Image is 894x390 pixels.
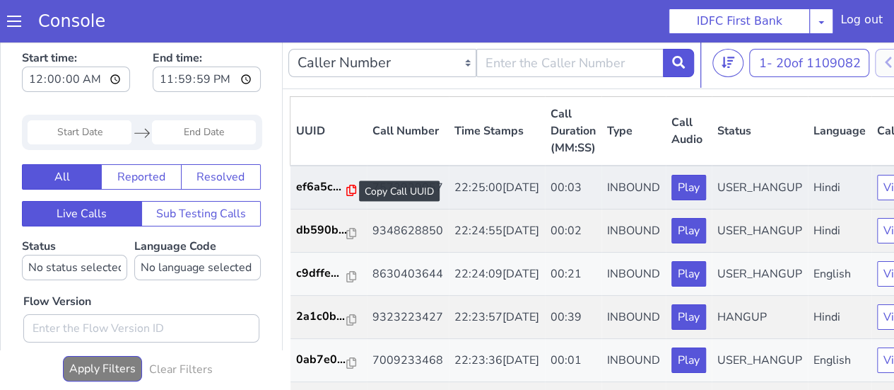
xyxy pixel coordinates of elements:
button: Sub Testing Calls [141,159,261,184]
button: Play [671,132,706,158]
td: 00:01 [545,297,601,340]
a: ef6a5c... [296,136,361,153]
td: 9348628850 [367,167,449,210]
th: Language [808,55,871,124]
td: 00:03 [545,123,601,167]
p: 2a1c0b... [296,265,347,282]
td: HANGUP [712,253,808,297]
td: 22:22:47[DATE] [449,340,545,383]
th: Time Stamps [449,55,545,124]
button: Resolved [181,122,261,147]
a: 0ab7e0... [296,309,361,326]
th: UUID [290,55,367,124]
td: INBOUND [601,253,666,297]
td: English [808,340,871,383]
th: Status [712,55,808,124]
button: 1- 20of 1109082 [749,6,869,35]
td: INBOUND [601,340,666,383]
th: Type [601,55,666,124]
button: Play [671,305,706,331]
th: Call Number [367,55,449,124]
td: 00:21 [545,210,601,253]
td: HANGUP [712,340,808,383]
td: 22:23:57[DATE] [449,253,545,297]
select: Status [22,212,127,238]
td: 7572929057 [367,123,449,167]
h6: Clear Filters [149,321,213,334]
td: Hindi [808,167,871,210]
td: USER_HANGUP [712,167,808,210]
td: Hindi [808,253,871,297]
label: Status [22,196,127,238]
label: Start time: [22,3,130,54]
th: Call Duration (MM:SS) [545,55,601,124]
a: Console [21,11,122,31]
button: Live Calls [22,159,142,184]
a: db590b... [296,179,361,196]
td: 7009233468 [367,297,449,340]
td: USER_HANGUP [712,297,808,340]
label: Language Code [134,196,261,238]
td: 8630403644 [367,210,449,253]
td: English [808,210,871,253]
button: Reported [101,122,181,147]
div: Log out [840,11,883,34]
label: End State [23,306,75,323]
button: Play [671,219,706,244]
input: Start time: [22,24,130,50]
label: End time: [153,3,261,54]
a: c9dffe... [296,222,361,239]
input: End time: [153,24,261,50]
button: All [22,122,102,147]
td: 22:24:55[DATE] [449,167,545,210]
input: Start Date [28,78,131,102]
td: 00:10 [545,340,601,383]
input: End Date [152,78,256,102]
td: 22:23:36[DATE] [449,297,545,340]
p: c9dffe... [296,222,347,239]
td: USER_HANGUP [712,210,808,253]
td: INBOUND [601,123,666,167]
p: 0ab7e0... [296,309,347,326]
a: 2a1c0b... [296,265,361,282]
td: 22:25:00[DATE] [449,123,545,167]
td: 9323223427 [367,253,449,297]
select: Language Code [134,212,261,238]
td: INBOUND [601,167,666,210]
span: 20 of 1109082 [775,12,860,29]
button: IDFC First Bank [669,8,810,34]
label: Flow Version [23,251,91,268]
td: English [808,297,871,340]
td: INBOUND [601,297,666,340]
p: ef6a5c... [296,136,347,153]
td: USER_HANGUP [712,123,808,167]
td: Hindi [808,123,871,167]
td: 00:39 [545,253,601,297]
p: db590b... [296,179,347,196]
td: INBOUND [601,210,666,253]
th: Call Audio [666,55,712,124]
input: Enter the Caller Number [476,6,664,35]
td: 22:24:09[DATE] [449,210,545,253]
button: Play [671,176,706,201]
button: Apply Filters [63,314,142,339]
td: 00:02 [545,167,601,210]
input: Enter the Flow Version ID [23,272,259,300]
td: 9448563588 [367,340,449,383]
button: Play [671,262,706,287]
